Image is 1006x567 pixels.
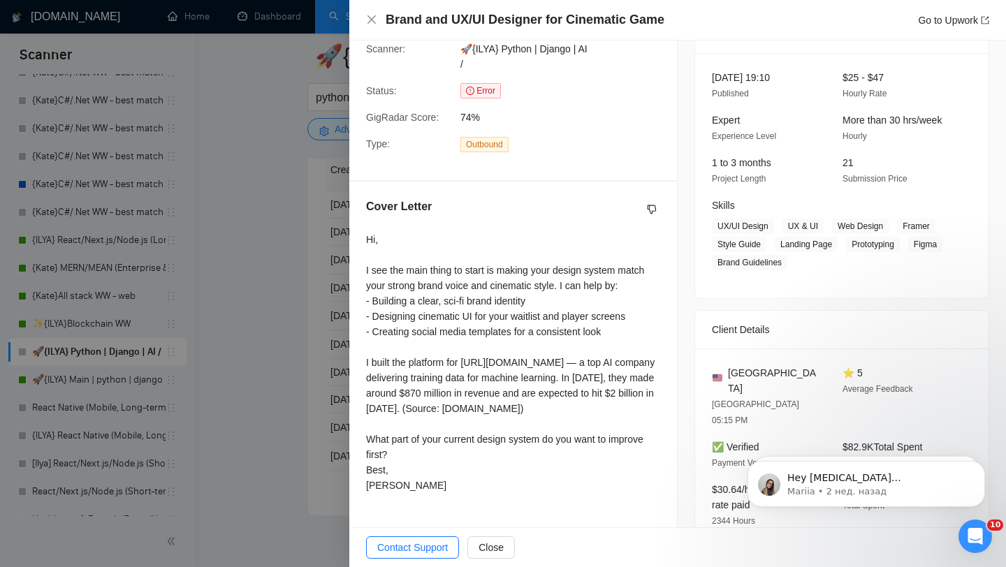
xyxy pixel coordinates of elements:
[775,237,838,252] span: Landing Page
[712,157,771,168] span: 1 to 3 months
[918,15,989,26] a: Go to Upworkexport
[712,516,755,526] span: 2344 Hours
[843,131,867,141] span: Hourly
[479,540,504,555] span: Close
[467,536,515,559] button: Close
[981,16,989,24] span: export
[832,219,889,234] span: Web Design
[843,72,884,83] span: $25 - $47
[987,520,1003,531] span: 10
[712,399,799,425] span: [GEOGRAPHIC_DATA] 05:15 PM
[366,85,397,96] span: Status:
[713,373,722,383] img: 🇺🇸
[712,255,787,270] span: Brand Guidelines
[643,201,660,218] button: dislike
[712,311,972,348] div: Client Details
[712,72,770,83] span: [DATE] 19:10
[366,536,459,559] button: Contact Support
[782,219,824,234] span: UX & UI
[366,112,439,123] span: GigRadar Score:
[386,11,664,29] h4: Brand and UX/UI Designer for Cinematic Game
[843,367,863,378] span: ⭐ 5
[377,540,448,555] span: Contact Support
[460,137,509,152] span: Outbound
[466,87,474,95] span: exclamation-circle
[843,157,854,168] span: 21
[460,43,588,70] span: 🚀{ILYA} Python | Django | AI /
[712,115,740,126] span: Expert
[712,458,788,468] span: Payment Verification
[712,200,735,211] span: Skills
[843,89,887,98] span: Hourly Rate
[958,520,992,553] iframe: Intercom live chat
[712,237,766,252] span: Style Guide
[460,83,501,98] span: Error
[366,232,660,493] div: Hi, I see the main thing to start is making your design system match your strong brand voice and ...
[712,131,776,141] span: Experience Level
[647,204,657,215] span: dislike
[908,237,942,252] span: Figma
[846,237,900,252] span: Prototyping
[897,219,935,234] span: Framer
[843,384,913,394] span: Average Feedback
[712,174,766,184] span: Project Length
[460,110,670,125] span: 74%
[712,484,801,510] span: $30.64/hr avg hourly rate paid
[843,115,942,126] span: More than 30 hrs/week
[712,89,749,98] span: Published
[728,365,820,396] span: [GEOGRAPHIC_DATA]
[712,441,759,452] span: ✅ Verified
[366,43,405,54] span: Scanner:
[366,14,377,26] button: Close
[366,198,432,215] h5: Cover Letter
[366,138,390,149] span: Type:
[727,432,1006,529] iframe: Intercom notifications сообщение
[366,14,377,25] span: close
[843,174,907,184] span: Submission Price
[712,219,774,234] span: UX/UI Design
